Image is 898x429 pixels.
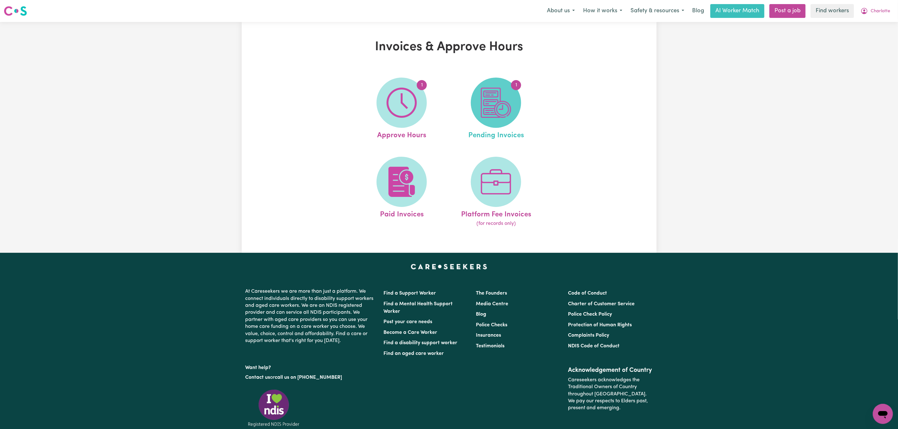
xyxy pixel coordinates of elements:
[356,78,447,141] a: Approve Hours
[245,362,376,371] p: Want help?
[568,291,607,296] a: Code of Conduct
[769,4,806,18] a: Post a job
[579,4,626,18] button: How it works
[568,323,632,328] a: Protection of Human Rights
[476,344,504,349] a: Testimonials
[315,40,584,55] h1: Invoices & Approve Hours
[411,264,487,269] a: Careseekers home page
[568,333,609,338] a: Complaints Policy
[543,4,579,18] button: About us
[275,375,342,380] a: call us on [PHONE_NUMBER]
[384,319,432,324] a: Post your care needs
[476,312,486,317] a: Blog
[710,4,764,18] a: AI Worker Match
[384,340,458,345] a: Find a disability support worker
[511,80,521,90] span: 1
[245,372,376,383] p: or
[451,78,541,141] a: Pending Invoices
[568,367,653,374] h2: Acknowledgement of Country
[356,157,447,228] a: Paid Invoices
[384,330,438,335] a: Become a Care Worker
[476,291,507,296] a: The Founders
[451,157,541,228] a: Platform Fee Invoices(for records only)
[245,285,376,347] p: At Careseekers we are more than just a platform. We connect individuals directly to disability su...
[568,374,653,414] p: Careseekers acknowledges the Traditional Owners of Country throughout [GEOGRAPHIC_DATA]. We pay o...
[417,80,427,90] span: 1
[568,344,620,349] a: NDIS Code of Conduct
[568,312,612,317] a: Police Check Policy
[384,291,436,296] a: Find a Support Worker
[873,404,893,424] iframe: Button to launch messaging window, conversation in progress
[476,301,508,307] a: Media Centre
[626,4,688,18] button: Safety & resources
[4,5,27,17] img: Careseekers logo
[377,128,426,141] span: Approve Hours
[688,4,708,18] a: Blog
[476,323,507,328] a: Police Checks
[245,375,270,380] a: Contact us
[568,301,635,307] a: Charter of Customer Service
[461,207,531,220] span: Platform Fee Invoices
[477,220,516,227] span: (for records only)
[476,333,501,338] a: Insurances
[811,4,854,18] a: Find workers
[468,128,524,141] span: Pending Invoices
[384,301,453,314] a: Find a Mental Health Support Worker
[380,207,424,220] span: Paid Invoices
[384,351,444,356] a: Find an aged care worker
[4,4,27,18] a: Careseekers logo
[857,4,894,18] button: My Account
[871,8,890,15] span: Charlotte
[245,388,302,428] img: Registered NDIS provider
